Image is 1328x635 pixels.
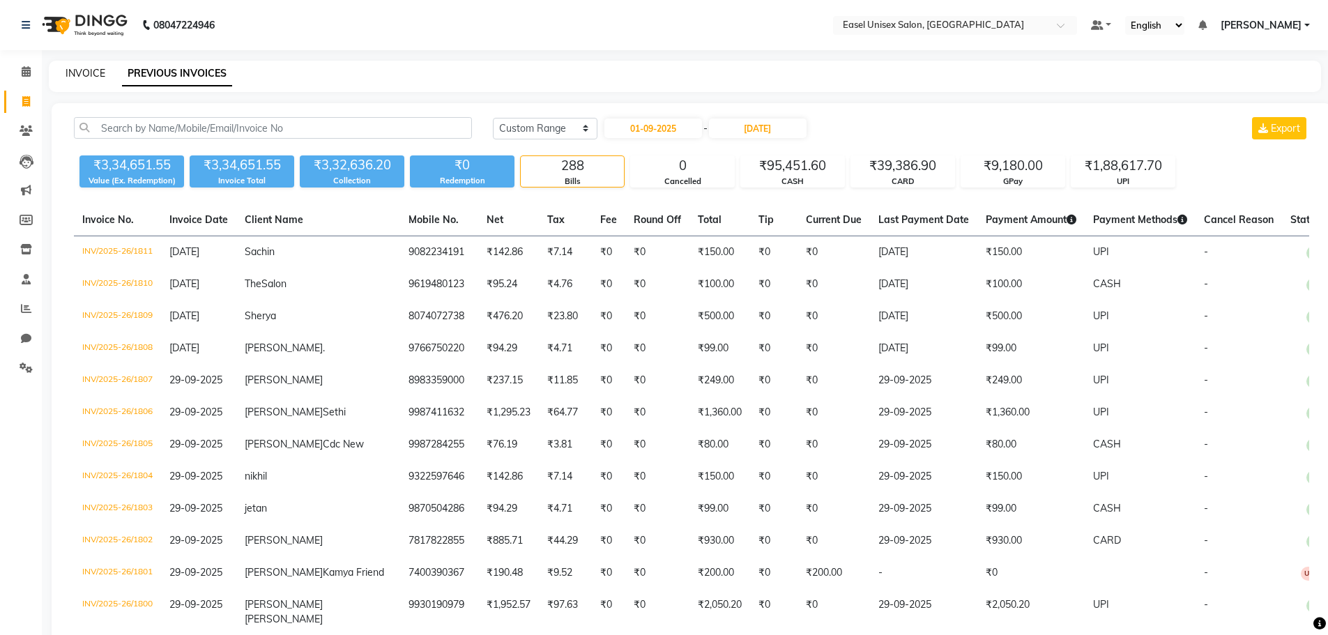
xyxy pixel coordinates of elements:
[797,493,870,525] td: ₹0
[758,213,774,226] span: Tip
[74,589,161,635] td: INV/2025-26/1800
[1093,342,1109,354] span: UPI
[169,502,222,514] span: 29-09-2025
[478,589,539,635] td: ₹1,952.57
[1204,598,1208,611] span: -
[478,461,539,493] td: ₹142.86
[625,365,689,397] td: ₹0
[797,365,870,397] td: ₹0
[1204,502,1208,514] span: -
[190,155,294,175] div: ₹3,34,651.55
[750,461,797,493] td: ₹0
[169,342,199,354] span: [DATE]
[977,365,1085,397] td: ₹249.00
[750,525,797,557] td: ₹0
[870,493,977,525] td: 29-09-2025
[977,332,1085,365] td: ₹99.00
[870,557,977,589] td: -
[741,176,844,188] div: CASH
[1093,406,1109,418] span: UPI
[400,493,478,525] td: 9870504286
[750,493,797,525] td: ₹0
[986,213,1076,226] span: Payment Amount
[190,175,294,187] div: Invoice Total
[689,365,750,397] td: ₹249.00
[300,175,404,187] div: Collection
[1093,213,1187,226] span: Payment Methods
[539,461,592,493] td: ₹7.14
[400,397,478,429] td: 9987411632
[625,589,689,635] td: ₹0
[478,365,539,397] td: ₹237.15
[625,268,689,300] td: ₹0
[592,461,625,493] td: ₹0
[592,236,625,269] td: ₹0
[797,429,870,461] td: ₹0
[74,236,161,269] td: INV/2025-26/1811
[74,397,161,429] td: INV/2025-26/1806
[870,332,977,365] td: [DATE]
[625,300,689,332] td: ₹0
[797,332,870,365] td: ₹0
[592,429,625,461] td: ₹0
[169,309,199,322] span: [DATE]
[689,461,750,493] td: ₹150.00
[323,406,346,418] span: Sethi
[1204,374,1208,386] span: -
[977,493,1085,525] td: ₹99.00
[261,277,287,290] span: Salon
[400,365,478,397] td: 8983359000
[1204,534,1208,546] span: -
[245,406,323,418] span: [PERSON_NAME]
[169,374,222,386] span: 29-09-2025
[689,268,750,300] td: ₹100.00
[82,213,134,226] span: Invoice No.
[400,332,478,365] td: 9766750220
[1204,566,1208,579] span: -
[539,557,592,589] td: ₹9.52
[245,277,261,290] span: The
[245,566,323,579] span: [PERSON_NAME]
[400,236,478,269] td: 9082234191
[1221,18,1302,33] span: [PERSON_NAME]
[689,493,750,525] td: ₹99.00
[625,397,689,429] td: ₹0
[478,332,539,365] td: ₹94.29
[547,213,565,226] span: Tax
[74,300,161,332] td: INV/2025-26/1809
[410,155,514,175] div: ₹0
[521,176,624,188] div: Bills
[245,470,267,482] span: nikhil
[1071,176,1175,188] div: UPI
[169,213,228,226] span: Invoice Date
[323,566,384,579] span: Kamya Friend
[245,598,323,611] span: [PERSON_NAME]
[409,213,459,226] span: Mobile No.
[750,332,797,365] td: ₹0
[539,589,592,635] td: ₹97.63
[1204,309,1208,322] span: -
[709,118,807,138] input: End Date
[625,557,689,589] td: ₹0
[977,429,1085,461] td: ₹80.00
[592,589,625,635] td: ₹0
[1204,470,1208,482] span: -
[478,525,539,557] td: ₹885.71
[1204,342,1208,354] span: -
[870,397,977,429] td: 29-09-2025
[478,493,539,525] td: ₹94.29
[977,525,1085,557] td: ₹930.00
[689,300,750,332] td: ₹500.00
[400,461,478,493] td: 9322597646
[74,332,161,365] td: INV/2025-26/1808
[977,461,1085,493] td: ₹150.00
[977,236,1085,269] td: ₹150.00
[122,61,232,86] a: PREVIOUS INVOICES
[539,525,592,557] td: ₹44.29
[245,309,276,322] span: Sherya
[1204,213,1274,226] span: Cancel Reason
[797,268,870,300] td: ₹0
[521,156,624,176] div: 288
[169,438,222,450] span: 29-09-2025
[539,332,592,365] td: ₹4.71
